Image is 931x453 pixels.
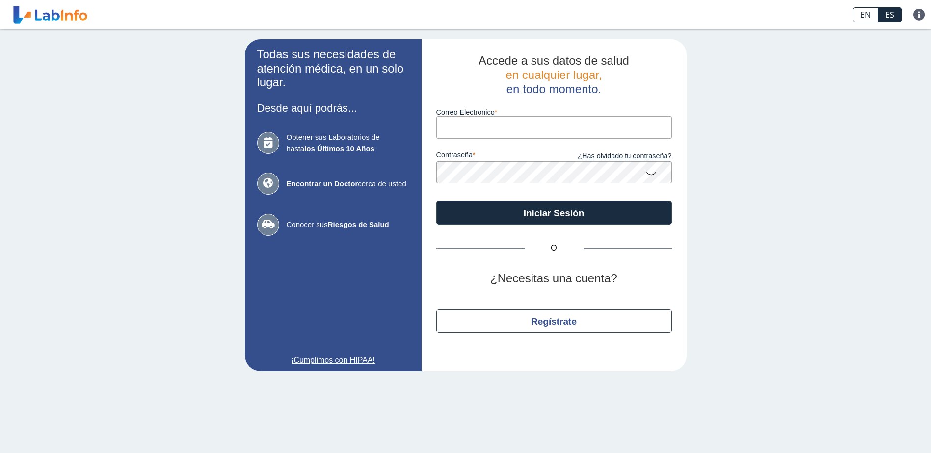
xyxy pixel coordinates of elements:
[287,178,409,190] span: cerca de usted
[436,151,554,162] label: contraseña
[287,219,409,230] span: Conocer sus
[505,68,602,81] span: en cualquier lugar,
[853,7,878,22] a: EN
[525,242,584,254] span: O
[257,354,409,366] a: ¡Cumplimos con HIPAA!
[287,179,358,188] b: Encontrar un Doctor
[479,54,629,67] span: Accede a sus datos de salud
[878,7,902,22] a: ES
[436,309,672,333] button: Regístrate
[436,272,672,286] h2: ¿Necesitas una cuenta?
[506,82,601,96] span: en todo momento.
[257,48,409,90] h2: Todas sus necesidades de atención médica, en un solo lugar.
[257,102,409,114] h3: Desde aquí podrás...
[304,144,374,152] b: los Últimos 10 Años
[554,151,672,162] a: ¿Has olvidado tu contraseña?
[436,108,672,116] label: Correo Electronico
[287,132,409,154] span: Obtener sus Laboratorios de hasta
[328,220,389,228] b: Riesgos de Salud
[436,201,672,225] button: Iniciar Sesión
